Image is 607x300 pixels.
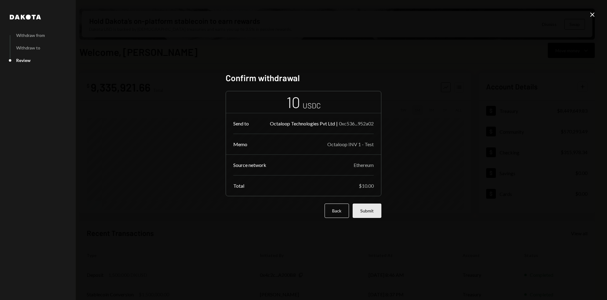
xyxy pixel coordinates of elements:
div: Memo [233,141,247,147]
div: Octaloop Technologies Pvt Ltd [270,121,335,126]
div: USDC [303,100,321,110]
h2: Confirm withdrawal [226,72,381,84]
div: Ethereum [354,162,374,168]
div: | [336,121,338,126]
div: $10.00 [359,183,374,189]
div: Total [233,183,244,189]
div: 10 [286,92,300,112]
div: Source network [233,162,266,168]
button: Back [325,204,349,218]
div: Review [16,58,31,63]
div: Withdraw from [16,33,45,38]
div: Octaloop INV 1 - Test [327,141,374,147]
div: 0xc536...952a02 [339,121,374,126]
div: Send to [233,121,249,126]
div: Withdraw to [16,45,40,50]
button: Submit [353,204,381,218]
